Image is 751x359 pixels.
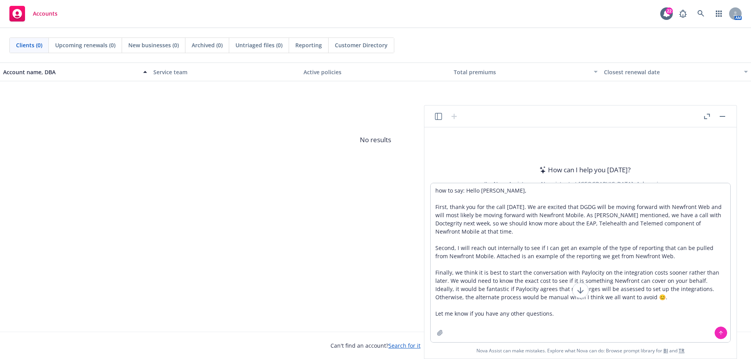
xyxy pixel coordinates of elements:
span: Untriaged files (0) [235,41,282,49]
span: Accounts [33,11,57,17]
button: Service team [150,63,300,81]
a: TR [679,347,685,354]
a: Report a Bug [675,6,691,21]
span: New businesses (0) [128,41,179,49]
div: 22 [666,7,673,14]
a: Accounts [6,3,61,25]
span: Can't find an account? [331,341,420,350]
div: How can I help you [DATE]? [537,165,631,175]
div: Active policies [304,68,447,76]
button: Active policies [300,63,451,81]
textarea: how to say: Hello [PERSON_NAME], First, thank you for the call [DATE]. We are excited that DGDG w... [431,183,730,342]
a: Search [693,6,709,21]
span: Clients (0) [16,41,42,49]
span: Customer Directory [335,41,388,49]
a: BI [663,347,668,354]
span: Reporting [295,41,322,49]
div: I'm Nova Assist, your AI assistant at [GEOGRAPHIC_DATA]. Ask me insurance questions, upload docum... [474,180,694,204]
button: Closest renewal date [601,63,751,81]
span: Archived (0) [192,41,223,49]
div: Closest renewal date [604,68,739,76]
div: Total premiums [454,68,589,76]
a: Search for it [388,342,420,349]
button: Total premiums [451,63,601,81]
div: Service team [153,68,297,76]
div: Account name, DBA [3,68,138,76]
a: Switch app [711,6,727,21]
span: Upcoming renewals (0) [55,41,115,49]
span: Nova Assist can make mistakes. Explore what Nova can do: Browse prompt library for and [476,343,685,359]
